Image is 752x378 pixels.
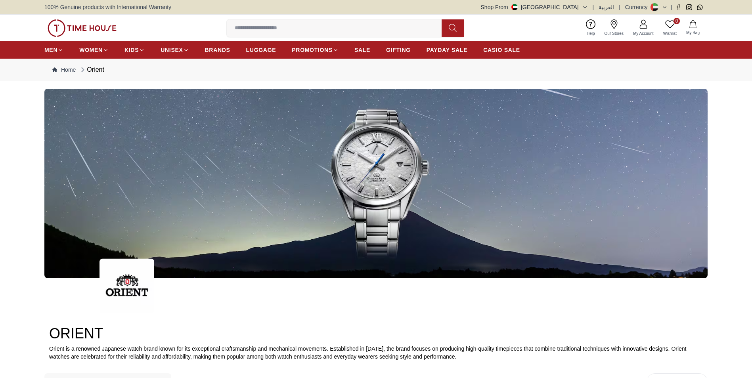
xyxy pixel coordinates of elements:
a: Help [582,18,600,38]
a: Our Stores [600,18,628,38]
a: PAYDAY SALE [427,43,467,57]
a: KIDS [124,43,145,57]
a: PROMOTIONS [292,43,339,57]
button: My Bag [681,19,704,37]
span: My Bag [683,30,703,36]
span: 0 [674,18,680,24]
a: UNISEX [161,43,189,57]
a: MEN [44,43,63,57]
span: 100% Genuine products with International Warranty [44,3,171,11]
span: LUGGAGE [246,46,276,54]
a: WOMEN [79,43,109,57]
span: BRANDS [205,46,230,54]
a: LUGGAGE [246,43,276,57]
span: MEN [44,46,57,54]
a: Instagram [686,4,692,10]
a: BRANDS [205,43,230,57]
a: Home [52,66,76,74]
span: Wishlist [660,31,680,36]
span: Our Stores [601,31,627,36]
span: PROMOTIONS [292,46,333,54]
span: | [671,3,672,11]
button: Shop From[GEOGRAPHIC_DATA] [481,3,588,11]
span: KIDS [124,46,139,54]
span: UNISEX [161,46,183,54]
span: | [619,3,620,11]
img: ... [100,258,154,313]
button: العربية [599,3,614,11]
span: WOMEN [79,46,103,54]
a: SALE [354,43,370,57]
nav: Breadcrumb [44,59,708,81]
a: Facebook [675,4,681,10]
a: Whatsapp [697,4,703,10]
span: PAYDAY SALE [427,46,467,54]
img: United Arab Emirates [511,4,518,10]
a: 0Wishlist [658,18,681,38]
img: ... [44,89,708,278]
a: CASIO SALE [483,43,520,57]
span: SALE [354,46,370,54]
span: Help [584,31,598,36]
a: GIFTING [386,43,411,57]
p: Orient is a renowned Japanese watch brand known for its exceptional craftsmanship and mechanical ... [49,345,703,361]
div: Orient [79,65,104,74]
img: ... [48,19,117,37]
span: GIFTING [386,46,411,54]
span: My Account [630,31,657,36]
h2: ORIENT [49,326,703,342]
div: Currency [625,3,651,11]
span: CASIO SALE [483,46,520,54]
span: | [593,3,594,11]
